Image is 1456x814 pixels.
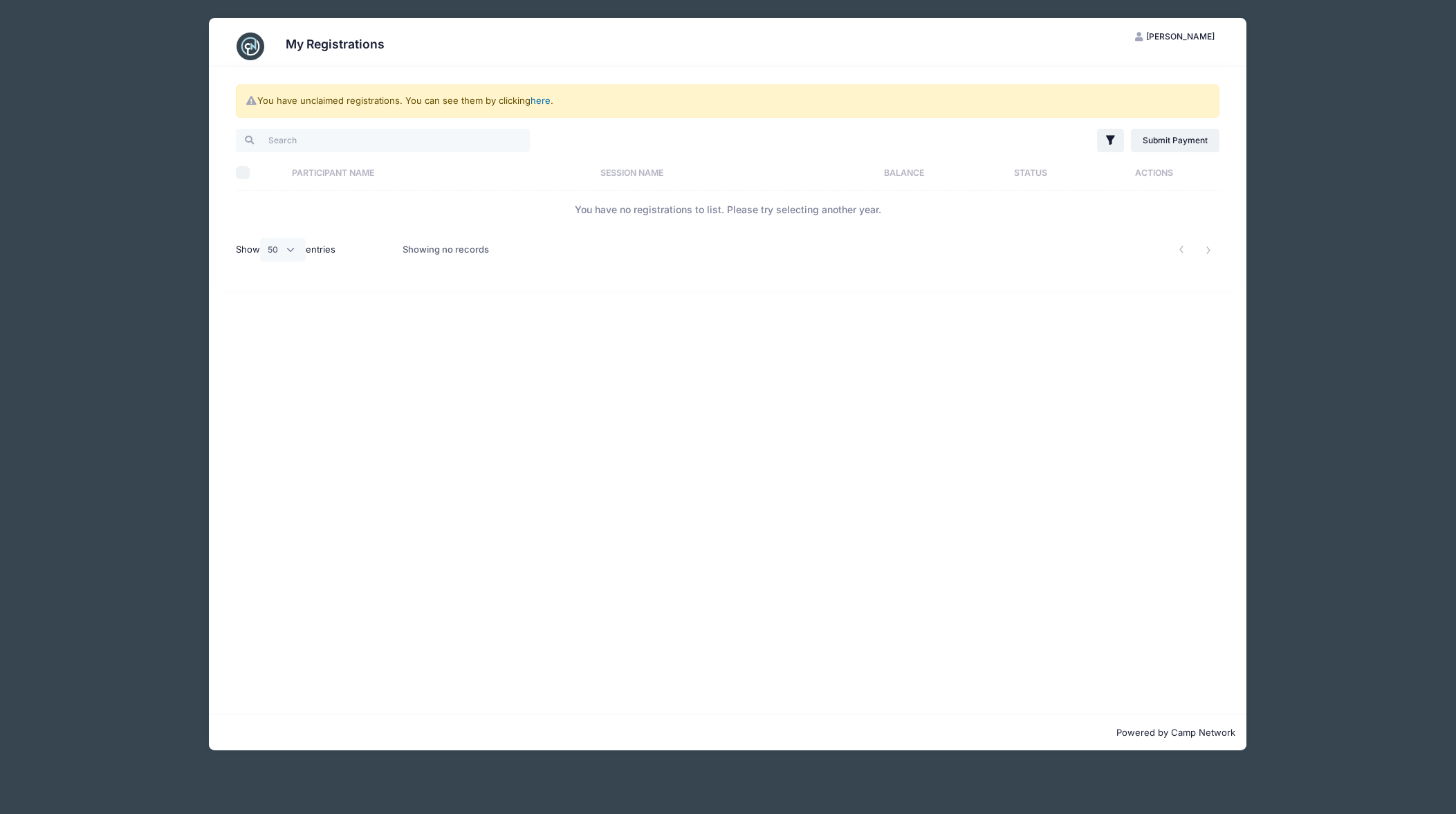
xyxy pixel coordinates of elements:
[593,154,835,191] th: Session Name: activate to sort column ascending
[531,95,551,106] a: here
[973,154,1088,191] th: Status: activate to sort column ascending
[236,129,530,152] input: Search
[236,238,335,262] label: Show entries
[260,238,306,262] select: Showentries
[236,84,1219,118] div: You have unclaimed registrations. You can see them by clicking .
[1146,31,1215,42] span: [PERSON_NAME]
[286,154,593,191] th: Participant Name: activate to sort column ascending
[1131,129,1220,152] a: Submit Payment
[403,234,489,266] div: Showing no records
[237,33,264,60] img: CampNetwork
[236,154,285,191] th: Select All
[1123,25,1226,48] button: [PERSON_NAME]
[834,154,973,191] th: Balance: activate to sort column ascending
[236,191,1219,228] td: You have no registrations to list. Please try selecting another year.
[286,37,385,51] h3: My Registrations
[221,726,1236,740] p: Powered by Camp Network
[1088,154,1219,191] th: Actions: activate to sort column ascending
